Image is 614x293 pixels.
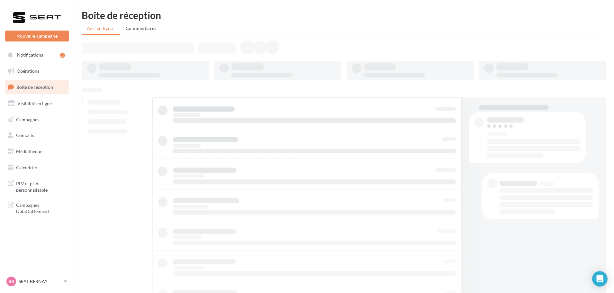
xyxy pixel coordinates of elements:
button: Nouvelle campagne [5,31,69,41]
div: Open Intercom Messenger [592,271,608,287]
div: Boîte de réception [82,10,606,20]
span: SB [9,278,14,285]
a: Visibilité en ligne [4,97,70,110]
span: Boîte de réception [16,84,53,90]
a: SB SEAT BERNAY [5,275,69,288]
span: Notifications [17,52,43,58]
span: Opérations [17,68,39,74]
span: Campagnes DataOnDemand [16,201,66,215]
a: Boîte de réception [4,80,70,94]
div: 5 [60,53,65,58]
span: Commentaires [126,25,157,31]
span: Visibilité en ligne [17,101,52,106]
a: Calendrier [4,161,70,174]
span: Calendrier [16,165,38,170]
a: Campagnes [4,113,70,126]
span: Contacts [16,133,34,138]
a: Campagnes DataOnDemand [4,198,70,217]
p: SEAT BERNAY [19,278,61,285]
a: Contacts [4,129,70,142]
a: Opérations [4,64,70,78]
button: Notifications 5 [4,48,68,62]
a: PLV et print personnalisable [4,177,70,196]
span: Médiathèque [16,149,42,154]
a: Médiathèque [4,145,70,158]
span: PLV et print personnalisable [16,179,66,193]
span: Campagnes [16,116,39,122]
